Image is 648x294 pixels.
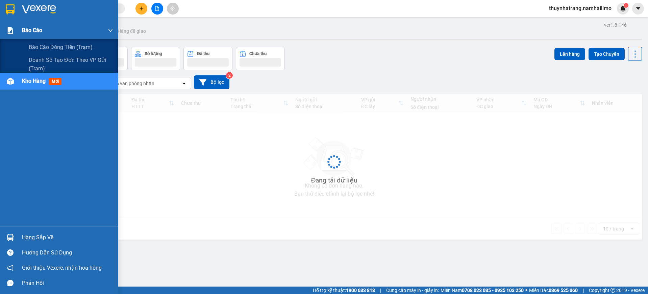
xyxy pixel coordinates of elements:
span: Doanh số tạo đơn theo VP gửi (trạm) [29,56,113,73]
span: | [380,287,381,294]
div: Phản hồi [22,278,113,288]
img: warehouse-icon [7,234,14,241]
span: Báo cáo dòng tiền (trạm) [29,43,93,51]
strong: 0708 023 035 - 0935 103 250 [462,288,524,293]
svg: open [181,81,187,86]
button: caret-down [632,3,644,15]
div: Số lượng [145,51,162,56]
span: 1 [625,3,627,8]
strong: 0369 525 060 [549,288,578,293]
span: Cung cấp máy in - giấy in: [386,287,439,294]
button: Lên hàng [554,48,585,60]
button: Đã thu [183,47,232,70]
span: aim [170,6,175,11]
button: file-add [151,3,163,15]
span: Hỗ trợ kỹ thuật: [313,287,375,294]
button: plus [135,3,147,15]
span: file-add [155,6,159,11]
span: down [108,28,113,33]
div: Chưa thu [249,51,267,56]
span: message [7,280,14,286]
button: Tạo Chuyến [589,48,625,60]
div: Đang tải dữ liệu [311,175,357,186]
span: Giới thiệu Vexere, nhận hoa hồng [22,264,102,272]
span: mới [49,78,61,85]
span: notification [7,265,14,271]
img: solution-icon [7,27,14,34]
img: icon-new-feature [620,5,626,11]
div: Chọn văn phòng nhận [108,80,154,87]
div: ver 1.8.146 [604,21,627,29]
div: Hàng sắp về [22,232,113,243]
span: Miền Nam [441,287,524,294]
span: copyright [610,288,615,293]
span: Miền Bắc [529,287,578,294]
span: plus [139,6,144,11]
div: Hướng dẫn sử dụng [22,248,113,258]
button: Bộ lọc [194,75,229,89]
strong: 1900 633 818 [346,288,375,293]
img: warehouse-icon [7,78,14,85]
span: caret-down [635,5,641,11]
sup: 1 [624,3,628,8]
span: Kho hàng [22,78,46,84]
img: logo-vxr [6,4,15,15]
div: Đã thu [197,51,209,56]
sup: 2 [226,72,233,79]
span: question-circle [7,249,14,256]
span: thuynhatrang.namhailimo [544,4,617,13]
span: | [583,287,584,294]
button: Chưa thu [236,47,285,70]
span: ⚪️ [525,289,527,292]
button: Số lượng [131,47,180,70]
button: Hàng đã giao [112,23,151,39]
button: aim [167,3,179,15]
span: Báo cáo [22,26,42,34]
